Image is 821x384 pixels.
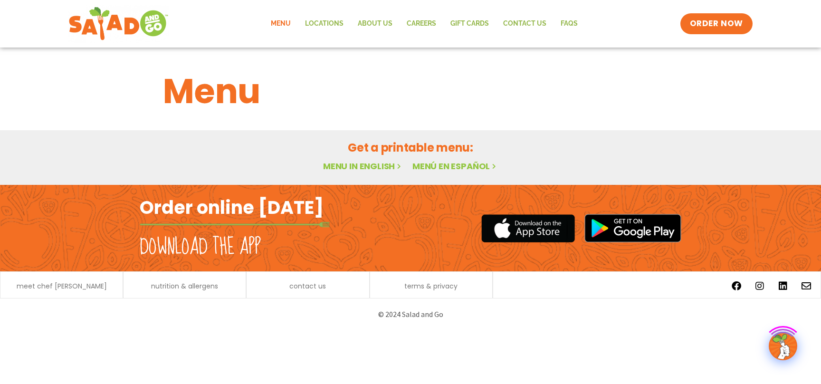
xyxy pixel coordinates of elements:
img: new-SAG-logo-768×292 [68,5,169,43]
a: meet chef [PERSON_NAME] [17,283,107,289]
a: nutrition & allergens [151,283,218,289]
span: ORDER NOW [690,18,743,29]
h2: Order online [DATE] [140,196,324,219]
a: Careers [400,13,443,35]
nav: Menu [264,13,585,35]
h2: Download the app [140,234,261,260]
img: fork [140,222,330,227]
a: contact us [289,283,326,289]
a: ORDER NOW [680,13,753,34]
p: © 2024 Salad and Go [144,308,677,321]
img: google_play [584,214,681,242]
a: GIFT CARDS [443,13,496,35]
h2: Get a printable menu: [163,139,658,156]
a: Contact Us [496,13,554,35]
a: About Us [351,13,400,35]
a: terms & privacy [404,283,458,289]
a: Locations [298,13,351,35]
a: Menu in English [323,160,403,172]
a: FAQs [554,13,585,35]
h1: Menu [163,66,658,117]
a: Menú en español [412,160,498,172]
img: appstore [481,213,575,244]
a: Menu [264,13,298,35]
